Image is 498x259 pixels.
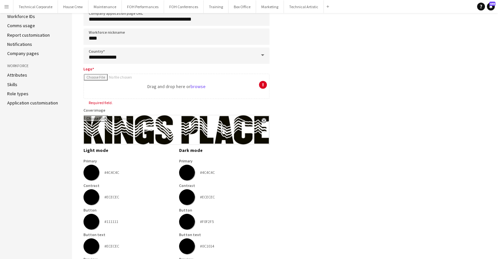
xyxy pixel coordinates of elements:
span: Required field. [83,100,118,105]
a: Role types [7,91,28,97]
div: #4C4C4C [200,170,215,175]
a: Workforce IDs [7,13,35,19]
h3: Light mode [83,147,174,153]
button: Technical Artistic [284,0,324,13]
button: House Crew [58,0,88,13]
a: Comms usage [7,23,35,28]
a: Skills [7,82,17,87]
div: #111111 [104,219,118,224]
div: #ECECEC [104,244,119,249]
span: 449 [489,2,495,6]
button: FOH Conferences [164,0,204,13]
div: #ECECEC [104,194,119,199]
a: Attributes [7,72,27,78]
a: Company pages [7,50,39,56]
div: #0C1014 [200,244,214,249]
button: Technical Corporate [13,0,58,13]
a: Notifications [7,41,32,47]
button: Maintenance [88,0,122,13]
h3: Workforce [7,63,65,69]
h3: Dark mode [179,147,269,153]
a: Application customisation [7,100,58,106]
button: Marketing [256,0,284,13]
button: FOH Performances [122,0,164,13]
div: #4C4C4C [104,170,119,175]
button: Box Office [229,0,256,13]
a: Report customisation [7,32,50,38]
div: #F0F2F5 [200,219,214,224]
div: #ECECEC [200,194,215,199]
button: Training [204,0,229,13]
a: 449 [487,3,495,10]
